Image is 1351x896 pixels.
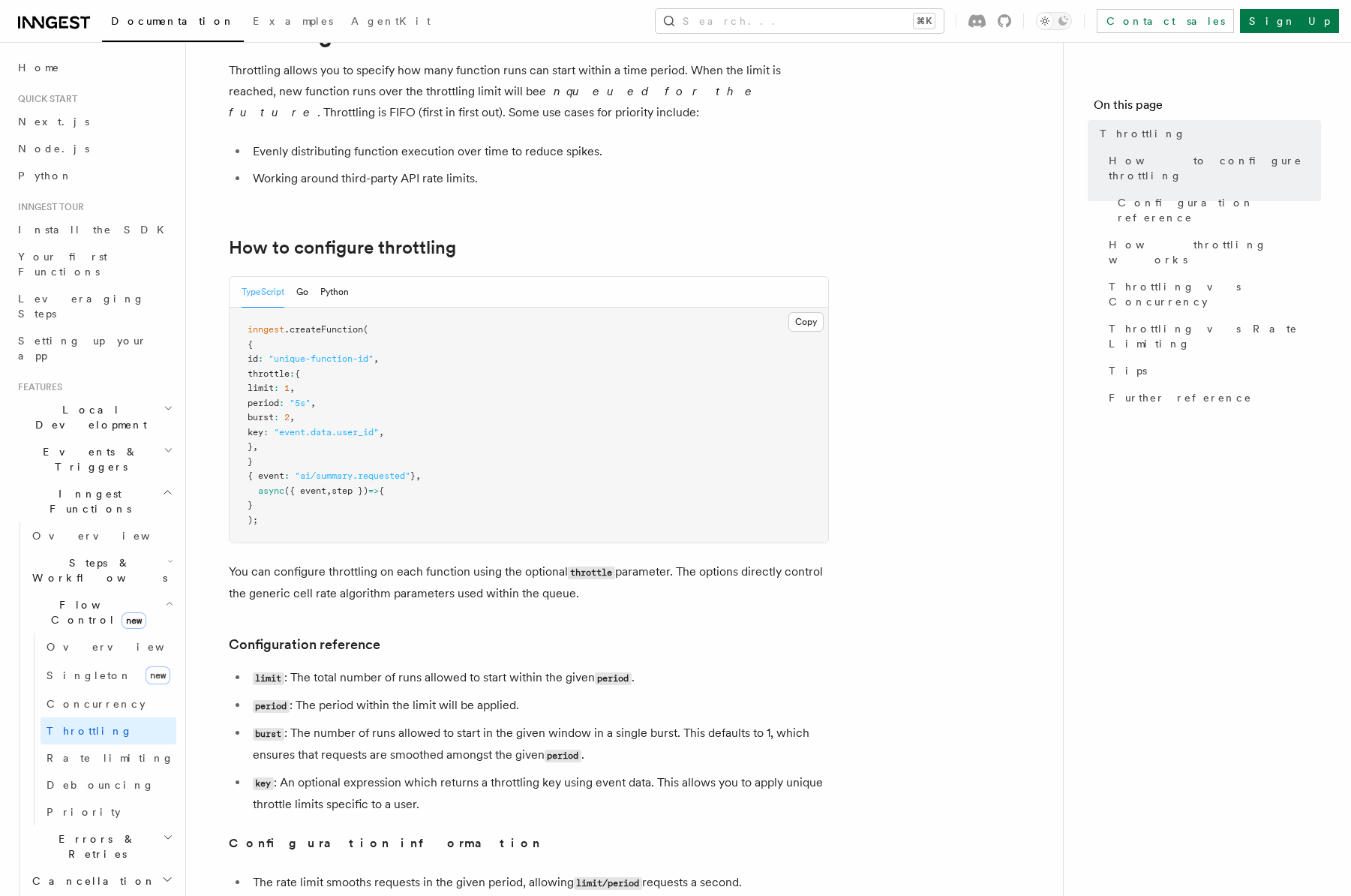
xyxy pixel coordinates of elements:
span: Flow Control [26,597,165,627]
li: : The period within the limit will be applied. [248,695,829,717]
span: , [326,486,332,496]
span: 2 [284,412,290,422]
a: Sign Up [1240,9,1339,33]
button: Events & Triggers [12,438,176,480]
button: Local Development [12,396,176,438]
span: Local Development [12,402,164,432]
kbd: ⌘K [914,14,935,29]
button: Steps & Workflows [26,549,176,591]
span: , [290,383,295,393]
span: Throttling vs Concurrency [1109,279,1321,309]
button: Inngest Functions [12,480,176,522]
span: Priority [47,806,121,818]
span: , [290,412,295,422]
button: Toggle dark mode [1036,12,1072,30]
code: period [595,672,632,685]
span: id [248,353,258,364]
span: "unique-function-id" [269,353,374,364]
span: ); [248,515,258,525]
p: Throttling allows you to specify how many function runs can start within a time period. When the ... [229,60,829,123]
span: Cancellation [26,873,156,888]
span: : [274,383,279,393]
code: burst [253,728,284,741]
span: , [379,427,384,437]
button: Python [320,277,349,308]
a: Throttling vs Rate Limiting [1103,315,1321,357]
a: Home [12,54,176,81]
span: : [274,412,279,422]
a: Overview [41,633,176,660]
span: Install the SDK [18,224,173,236]
span: AgentKit [351,15,431,27]
span: Singleton [47,669,132,681]
span: : [290,368,295,379]
span: { [379,486,384,496]
span: step }) [332,486,368,496]
li: : The number of runs allowed to start in the given window in a single burst. This defaults to 1, ... [248,723,829,766]
h4: On this page [1094,96,1321,120]
span: Further reference [1109,390,1252,405]
span: { [248,339,253,350]
a: Your first Functions [12,243,176,285]
button: Go [296,277,308,308]
a: Rate limiting [41,744,176,771]
span: 1 [284,383,290,393]
a: Next.js [12,108,176,135]
a: AgentKit [342,5,440,41]
span: : [258,353,263,364]
a: Singletonnew [41,660,176,690]
a: Priority [41,798,176,825]
span: Leveraging Steps [18,293,145,320]
button: Cancellation [26,867,176,894]
a: Overview [26,522,176,549]
li: Working around third-party API rate limits. [248,168,829,189]
span: Inngest tour [12,201,84,213]
span: How to configure throttling [1109,153,1321,183]
a: Configuration reference [1112,189,1321,231]
span: period [248,398,279,408]
span: Features [12,381,62,393]
span: Inngest Functions [12,486,162,516]
span: , [253,441,258,452]
code: key [253,777,274,790]
div: Flow Controlnew [26,633,176,825]
span: Concurrency [47,698,146,710]
span: , [374,353,379,364]
span: How throttling works [1109,237,1321,267]
a: Node.js [12,135,176,162]
span: } [410,471,416,481]
span: Throttling vs Rate Limiting [1109,321,1321,351]
span: new [122,612,146,629]
a: How throttling works [1103,231,1321,273]
a: How to configure throttling [229,237,456,258]
span: , [416,471,421,481]
code: limit [253,672,284,685]
span: Documentation [111,15,235,27]
span: inngest [248,324,284,335]
span: Node.js [18,143,89,155]
a: Setting up your app [12,327,176,369]
span: Home [18,60,60,75]
span: Overview [32,530,187,542]
span: key [248,427,263,437]
span: } [248,500,253,510]
span: , [311,398,316,408]
span: Debouncing [47,779,155,791]
li: Evenly distributing function execution over time to reduce spikes. [248,141,829,162]
span: ({ event [284,486,326,496]
code: throttle [568,567,615,579]
span: Examples [253,15,333,27]
span: } [248,456,253,467]
li: : The total number of runs allowed to start within the given . [248,667,829,689]
span: Throttling [1100,126,1186,141]
a: Examples [244,5,342,41]
button: Search...⌘K [656,9,944,33]
span: throttle [248,368,290,379]
li: The rate limit smooths requests in the given period, allowing requests a second. [248,872,829,894]
span: "ai/summary.requested" [295,471,410,481]
code: limit/period [574,877,642,890]
span: "event.data.user_id" [274,427,379,437]
a: Documentation [102,5,244,42]
span: .createFunction [284,324,363,335]
span: burst [248,412,274,422]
